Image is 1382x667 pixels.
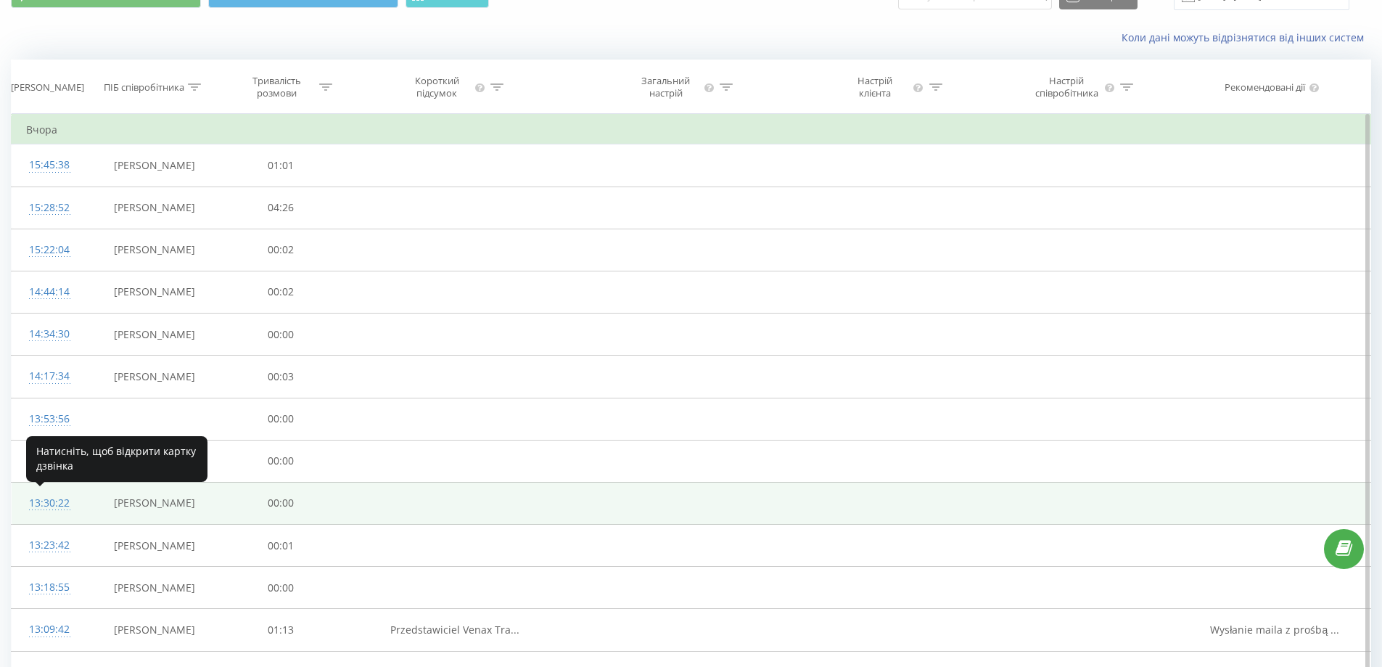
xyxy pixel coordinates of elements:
td: 00:00 [221,440,340,482]
div: 15:45:38 [26,151,73,179]
td: 00:00 [221,398,340,440]
div: 13:23:42 [26,531,73,560]
td: 00:01 [221,525,340,567]
td: 01:13 [221,609,340,651]
div: 13:53:56 [26,405,73,433]
td: [PERSON_NAME] [88,482,221,524]
td: [PERSON_NAME] [88,229,221,271]
div: 13:18:55 [26,573,73,602]
td: 00:00 [221,482,340,524]
div: 14:34:30 [26,320,73,348]
div: 13:30:22 [26,489,73,517]
td: [PERSON_NAME] [88,271,221,313]
td: 00:03 [221,356,340,398]
a: Коли дані можуть відрізнятися вiд інших систем [1122,30,1371,44]
div: Загальний настрій [631,75,701,99]
div: 15:28:52 [26,194,73,222]
td: [PERSON_NAME] [88,144,221,187]
div: 15:22:04 [26,236,73,264]
div: Настрій клієнта [841,75,908,99]
td: [PERSON_NAME] [88,356,221,398]
div: Рекомендовані дії [1225,81,1305,94]
td: 00:02 [221,271,340,313]
td: [PERSON_NAME] [88,314,221,356]
td: 04:26 [221,187,340,229]
td: [PERSON_NAME] [88,525,221,567]
div: Натисніть, щоб відкрити картку дзвінка [26,436,207,482]
div: [PERSON_NAME] [11,81,84,94]
div: Короткий підсумок [402,75,472,99]
td: 00:00 [221,567,340,609]
div: Настрій співробітника [1032,75,1101,99]
div: 14:17:34 [26,362,73,390]
div: ПІБ співробітника [104,81,184,94]
div: 13:09:42 [26,615,73,644]
span: Przedstawiciel Venax Tra... [390,623,519,637]
td: [PERSON_NAME] [88,567,221,609]
td: [PERSON_NAME] [88,187,221,229]
td: 00:00 [221,314,340,356]
td: 01:01 [221,144,340,187]
td: Вчора [12,115,1371,144]
span: Wysłanie maila z prośbą ... [1210,623,1339,637]
div: 14:44:14 [26,278,73,306]
td: [PERSON_NAME] [88,609,221,651]
td: 00:02 [221,229,340,271]
div: Тривалість розмови [238,75,316,99]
